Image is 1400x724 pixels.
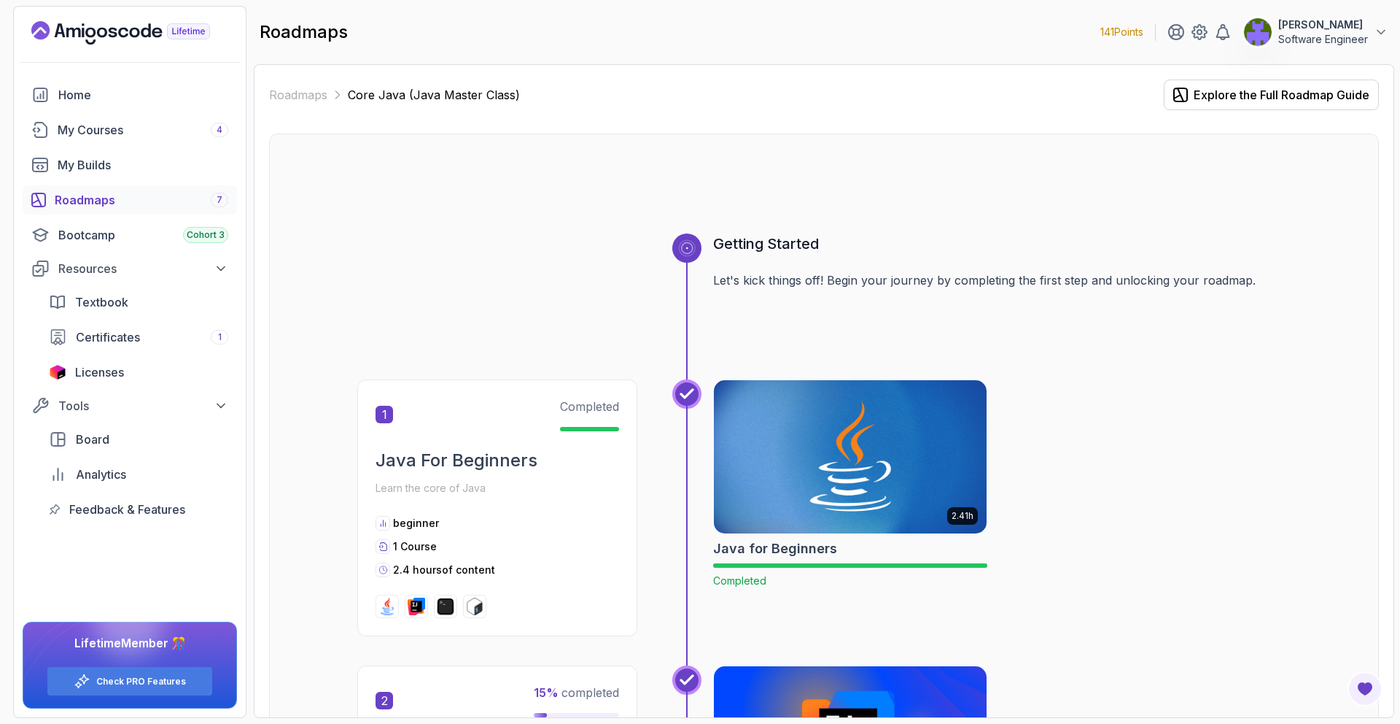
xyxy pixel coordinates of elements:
a: courses [23,115,237,145]
span: Cohort 3 [187,229,225,241]
a: textbook [40,288,237,317]
img: terminal logo [437,598,454,615]
a: Landing page [31,21,244,45]
span: Textbook [75,293,128,311]
p: [PERSON_NAME] [1278,18,1368,32]
span: 1 [376,406,393,423]
div: Bootcamp [58,226,228,244]
h3: Getting Started [713,234,1291,254]
button: user profile image[PERSON_NAME]Software Engineer [1243,18,1388,47]
div: Resources [58,260,228,277]
p: 141 Points [1100,25,1143,39]
a: certificates [40,323,237,352]
a: Java for Beginners card2.41hJava for BeginnersCompleted [713,380,987,588]
p: Let's kick things off! Begin your journey by completing the first step and unlocking your roadmap. [713,271,1291,289]
a: Roadmaps [269,86,327,104]
span: Licenses [75,363,124,381]
a: roadmaps [23,185,237,215]
div: My Courses [58,121,228,139]
p: Core Java (Java Master Class) [348,86,520,104]
span: 7 [217,194,222,206]
button: Explore the Full Roadmap Guide [1164,80,1379,110]
a: home [23,80,237,109]
span: Completed [560,399,619,414]
img: java logo [378,598,396,615]
span: Completed [713,574,766,587]
div: My Builds [58,156,228,174]
div: Tools [58,397,228,415]
h2: roadmaps [260,20,348,44]
button: Resources [23,255,237,282]
img: intellij logo [408,598,425,615]
a: board [40,425,237,454]
a: analytics [40,460,237,489]
img: user profile image [1244,18,1272,46]
h2: Java For Beginners [376,449,619,472]
span: 1 [218,331,222,343]
span: Feedback & Features [69,501,185,518]
img: Java for Beginners card [714,380,987,534]
span: Certificates [76,328,140,346]
div: Explore the Full Roadmap Guide [1194,86,1369,104]
p: 2.41h [952,510,973,522]
a: builds [23,150,237,180]
div: Home [58,86,228,104]
p: 2.4 hours of content [393,563,495,577]
span: completed [534,685,619,700]
span: 15 % [534,685,559,700]
span: 2 [376,692,393,709]
a: Check PRO Features [96,676,186,688]
a: feedback [40,495,237,524]
button: Open Feedback Button [1347,671,1382,706]
a: licenses [40,358,237,387]
p: Software Engineer [1278,32,1368,47]
span: Analytics [76,466,126,483]
a: bootcamp [23,220,237,250]
p: beginner [393,516,439,531]
span: Board [76,431,109,448]
img: jetbrains icon [49,365,66,380]
h2: Java for Beginners [713,539,837,559]
span: 4 [217,124,222,136]
img: bash logo [466,598,483,615]
button: Tools [23,393,237,419]
span: 1 Course [393,540,437,552]
div: Roadmaps [55,191,228,209]
button: Check PRO Features [47,666,213,696]
p: Learn the core of Java [376,478,619,498]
